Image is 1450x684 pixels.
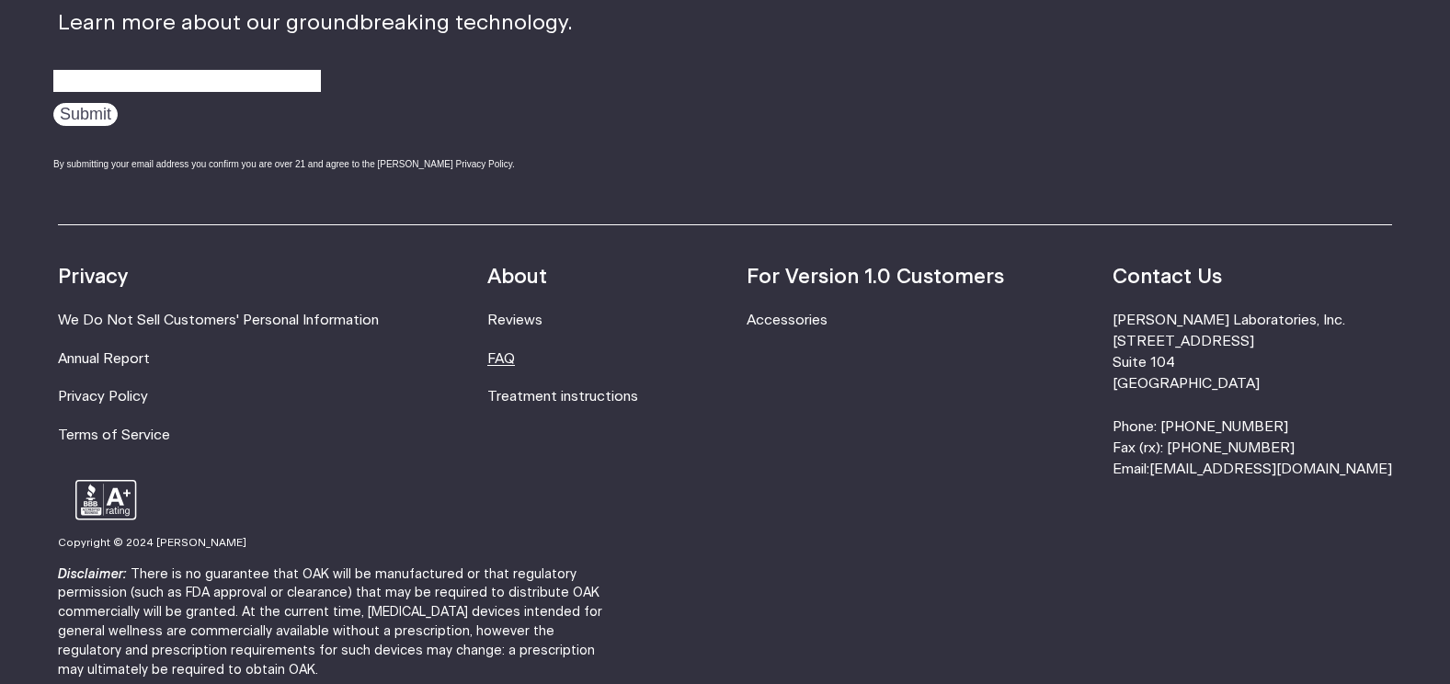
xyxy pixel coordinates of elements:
strong: Disclaimer: [58,568,127,581]
strong: For Version 1.0 Customers [747,267,1004,287]
strong: About [487,267,547,287]
a: Accessories [747,313,828,327]
a: Terms of Service [58,428,170,442]
strong: Privacy [58,267,128,287]
div: By submitting your email address you confirm you are over 21 and agree to the [PERSON_NAME] Priva... [53,157,573,171]
a: We Do Not Sell Customers' Personal Information [58,313,379,327]
a: FAQ [487,352,515,366]
a: Treatment instructions [487,390,638,404]
input: Submit [53,103,118,126]
strong: Contact Us [1113,267,1222,287]
a: Annual Report [58,352,150,366]
a: Privacy Policy [58,390,148,404]
a: Reviews [487,313,542,327]
li: [PERSON_NAME] Laboratories, Inc. [STREET_ADDRESS] Suite 104 [GEOGRAPHIC_DATA] Phone: [PHONE_NUMBE... [1113,310,1392,480]
a: [EMAIL_ADDRESS][DOMAIN_NAME] [1149,462,1392,476]
small: Copyright © 2024 [PERSON_NAME] [58,538,246,548]
p: There is no guarantee that OAK will be manufactured or that regulatory permission (such as FDA ap... [58,565,621,680]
